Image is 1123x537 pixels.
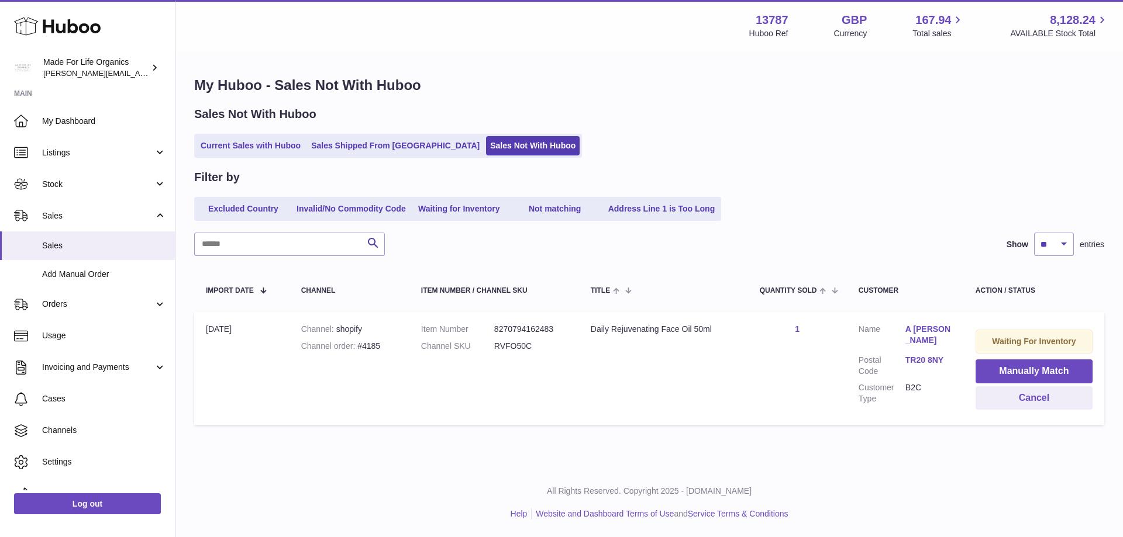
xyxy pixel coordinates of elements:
[976,386,1093,410] button: Cancel
[197,136,305,155] a: Current Sales with Huboo
[301,324,336,334] strong: Channel
[834,28,867,39] div: Currency
[301,341,398,352] div: #4185
[1010,12,1109,39] a: 8,128.24 AVAILABLE Stock Total
[795,324,800,334] a: 1
[859,324,905,349] dt: Name
[859,287,952,295] div: Customer
[760,287,817,295] span: Quantity Sold
[1080,239,1104,250] span: entries
[42,240,166,251] span: Sales
[915,12,951,28] span: 167.94
[912,12,964,39] a: 167.94 Total sales
[42,210,154,221] span: Sales
[905,324,952,346] a: A [PERSON_NAME]
[194,312,290,425] td: [DATE]
[43,68,297,78] span: [PERSON_NAME][EMAIL_ADDRESS][PERSON_NAME][DOMAIN_NAME]
[14,493,161,514] a: Log out
[42,488,166,499] span: Returns
[194,106,316,122] h2: Sales Not With Huboo
[42,425,166,436] span: Channels
[42,269,166,280] span: Add Manual Order
[905,382,952,404] dd: B2C
[591,287,610,295] span: Title
[591,324,736,335] div: Daily Rejuvenating Face Oil 50ml
[976,359,1093,383] button: Manually Match
[1007,239,1028,250] label: Show
[42,393,166,404] span: Cases
[42,456,166,467] span: Settings
[749,28,788,39] div: Huboo Ref
[536,509,674,518] a: Website and Dashboard Terms of Use
[42,362,154,373] span: Invoicing and Payments
[206,287,254,295] span: Import date
[14,59,32,77] img: geoff.winwood@madeforlifeorganics.com
[859,355,905,377] dt: Postal Code
[194,169,240,185] h2: Filter by
[604,199,719,219] a: Address Line 1 is Too Long
[976,287,1093,295] div: Action / Status
[912,28,964,39] span: Total sales
[1010,28,1109,39] span: AVAILABLE Stock Total
[421,341,494,352] dt: Channel SKU
[42,299,154,310] span: Orders
[494,324,567,335] dd: 8270794162483
[494,341,567,352] dd: RVFO50C
[307,136,484,155] a: Sales Shipped From [GEOGRAPHIC_DATA]
[756,12,788,28] strong: 13787
[421,324,494,335] dt: Item Number
[859,382,905,404] dt: Customer Type
[185,486,1114,497] p: All Rights Reserved. Copyright 2025 - [DOMAIN_NAME]
[292,199,410,219] a: Invalid/No Commodity Code
[511,509,528,518] a: Help
[688,509,788,518] a: Service Terms & Conditions
[412,199,506,219] a: Waiting for Inventory
[42,330,166,341] span: Usage
[508,199,602,219] a: Not matching
[486,136,580,155] a: Sales Not With Huboo
[301,324,398,335] div: shopify
[992,337,1076,346] strong: Waiting For Inventory
[42,116,166,127] span: My Dashboard
[842,12,867,28] strong: GBP
[301,287,398,295] div: Channel
[532,508,788,519] li: and
[1050,12,1096,28] span: 8,128.24
[421,287,567,295] div: Item Number / Channel SKU
[43,57,149,79] div: Made For Life Organics
[42,179,154,190] span: Stock
[301,341,358,351] strong: Channel order
[194,76,1104,95] h1: My Huboo - Sales Not With Huboo
[42,147,154,158] span: Listings
[197,199,290,219] a: Excluded Country
[905,355,952,366] a: TR20 8NY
